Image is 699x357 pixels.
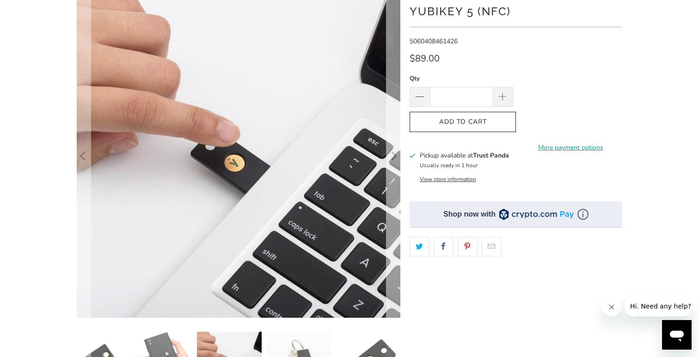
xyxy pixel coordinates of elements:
[410,73,513,84] label: Qty
[434,237,454,256] a: Share this on Facebook
[410,52,440,65] span: $89.00
[410,272,622,303] iframe: Reviews Widget
[443,209,496,219] div: Shop now with
[602,298,621,316] iframe: Close message
[410,237,429,256] a: Share this on Twitter
[410,1,622,20] h1: YubiKey 5 (NFC)
[625,296,692,316] iframe: Message from company
[473,151,509,160] b: Trust Panda
[420,175,476,183] button: View store information
[662,320,692,350] iframe: Button to launch messaging window
[420,151,509,160] h3: Pickup available at
[482,237,502,256] a: Email this to a friend
[420,162,478,169] small: Usually ready in 1 hour
[458,237,478,256] a: Share this on Pinterest
[419,118,506,126] span: Add to Cart
[519,143,622,153] a: More payment options
[410,37,458,46] span: 5060408461426
[410,112,516,133] button: Add to Cart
